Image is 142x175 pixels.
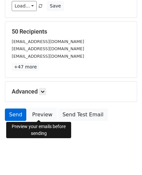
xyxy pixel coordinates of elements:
small: [EMAIL_ADDRESS][DOMAIN_NAME] [12,54,84,59]
a: Send Test Email [58,109,108,121]
a: Preview [28,109,57,121]
h5: Advanced [12,88,130,95]
small: [EMAIL_ADDRESS][DOMAIN_NAME] [12,46,84,51]
a: Load... [12,1,37,11]
small: [EMAIL_ADDRESS][DOMAIN_NAME] [12,39,84,44]
h5: 50 Recipients [12,28,130,35]
iframe: Chat Widget [110,144,142,175]
button: Save [47,1,64,11]
div: Preview your emails before sending [6,122,71,138]
a: +47 more [12,63,39,71]
a: Send [5,109,26,121]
